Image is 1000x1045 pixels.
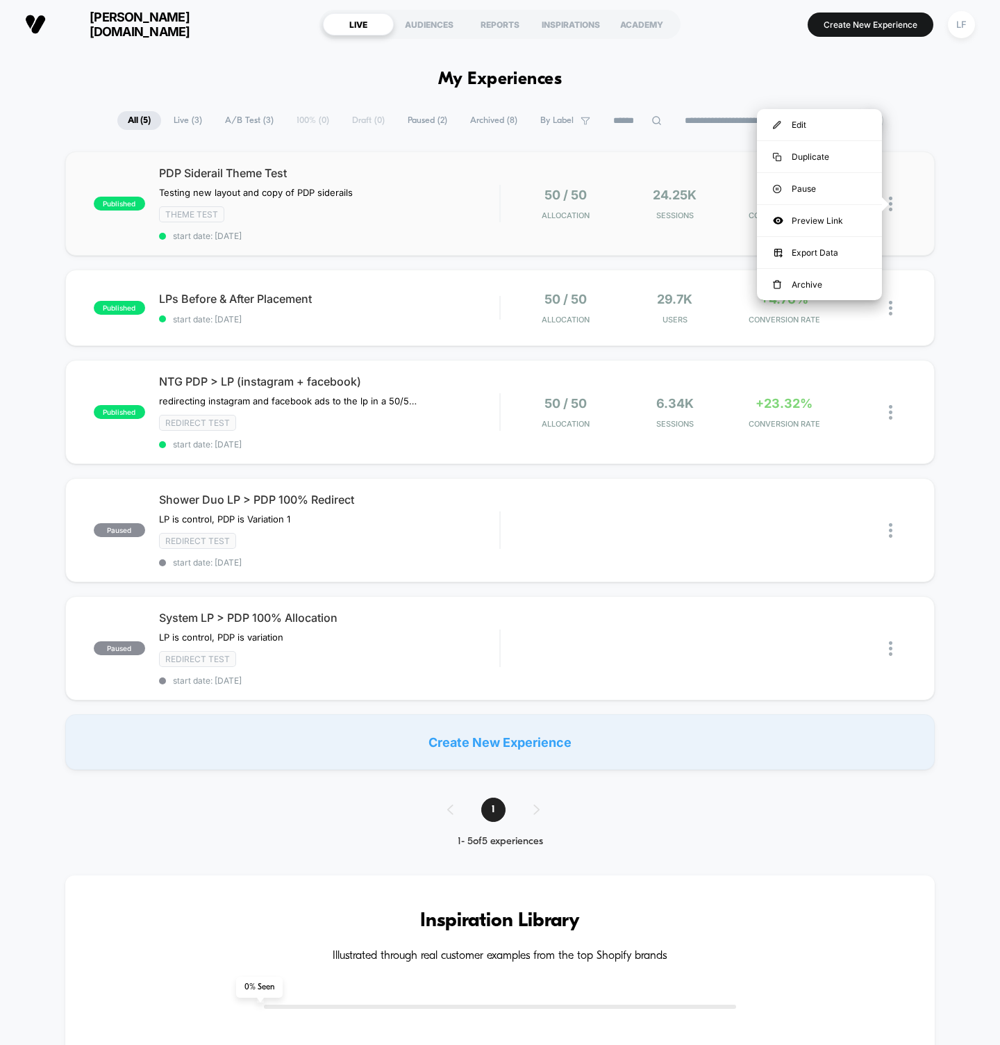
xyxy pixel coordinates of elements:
[540,115,574,126] span: By Label
[163,111,212,130] span: Live ( 3 )
[773,280,781,290] img: menu
[117,111,161,130] span: All ( 5 )
[159,187,353,198] span: Testing new layout and copy of PDP siderails
[624,419,726,429] span: Sessions
[397,111,458,130] span: Paused ( 2 )
[159,651,236,667] span: Redirect Test
[944,10,979,39] button: LF
[465,13,535,35] div: REPORTS
[56,10,223,39] span: [PERSON_NAME][DOMAIN_NAME]
[889,405,892,420] img: close
[159,206,224,222] span: Theme Test
[889,301,892,315] img: close
[159,533,236,549] span: Redirect Test
[215,111,284,130] span: A/B Test ( 3 )
[757,205,882,236] div: Preview Link
[889,197,892,211] img: close
[544,396,587,411] span: 50 / 50
[773,153,781,161] img: menu
[542,419,590,429] span: Allocation
[657,292,692,306] span: 29.7k
[733,315,835,324] span: CONVERSION RATE
[656,396,694,411] span: 6.34k
[21,9,227,40] button: [PERSON_NAME][DOMAIN_NAME]
[542,315,590,324] span: Allocation
[606,13,677,35] div: ACADEMY
[394,13,465,35] div: AUDIENCES
[159,166,500,180] span: PDP Siderail Theme Test
[159,395,417,406] span: redirecting instagram and facebook ads to the lp in a 50/50 split. they have to land on NTG PDP a...
[756,396,812,411] span: +23.32%
[159,611,500,625] span: System LP > PDP 100% Allocation
[808,13,933,37] button: Create New Experience
[159,557,500,568] span: start date: [DATE]
[159,314,500,324] span: start date: [DATE]
[159,493,500,507] span: Shower Duo LP > PDP 100% Redirect
[948,11,975,38] div: LF
[159,439,500,450] span: start date: [DATE]
[460,111,528,130] span: Archived ( 8 )
[757,141,882,172] div: Duplicate
[323,13,394,35] div: LIVE
[624,315,726,324] span: Users
[773,185,781,193] img: menu
[889,641,892,656] img: close
[159,513,290,525] span: LP is control, PDP is Variation 1
[107,950,894,963] h4: Illustrated through real customer examples from the top Shopify brands
[624,211,726,220] span: Sessions
[94,523,145,537] span: paused
[236,977,283,998] span: 0 % Seen
[159,415,236,431] span: Redirect Test
[159,231,500,241] span: start date: [DATE]
[94,301,145,315] span: published
[757,173,882,204] div: Pause
[733,419,835,429] span: CONVERSION RATE
[733,211,835,220] span: CONVERSION RATE
[25,14,46,35] img: Visually logo
[94,641,145,655] span: paused
[481,798,506,822] span: 1
[94,405,145,419] span: published
[65,714,935,770] div: Create New Experience
[773,121,781,129] img: menu
[159,632,283,643] span: LP is control, PDP is variation
[94,197,145,211] span: published
[159,675,500,686] span: start date: [DATE]
[159,292,500,306] span: LPs Before & After Placement
[433,836,567,848] div: 1 - 5 of 5 experiences
[757,269,882,300] div: Archive
[542,211,590,220] span: Allocation
[653,188,697,202] span: 24.25k
[544,292,587,306] span: 50 / 50
[438,69,562,90] h1: My Experiences
[757,237,882,268] div: Export Data
[159,375,500,388] span: NTG PDP > LP (instagram + facebook)
[544,188,587,202] span: 50 / 50
[107,910,894,932] h3: Inspiration Library
[889,523,892,538] img: close
[757,109,882,140] div: Edit
[535,13,606,35] div: INSPIRATIONS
